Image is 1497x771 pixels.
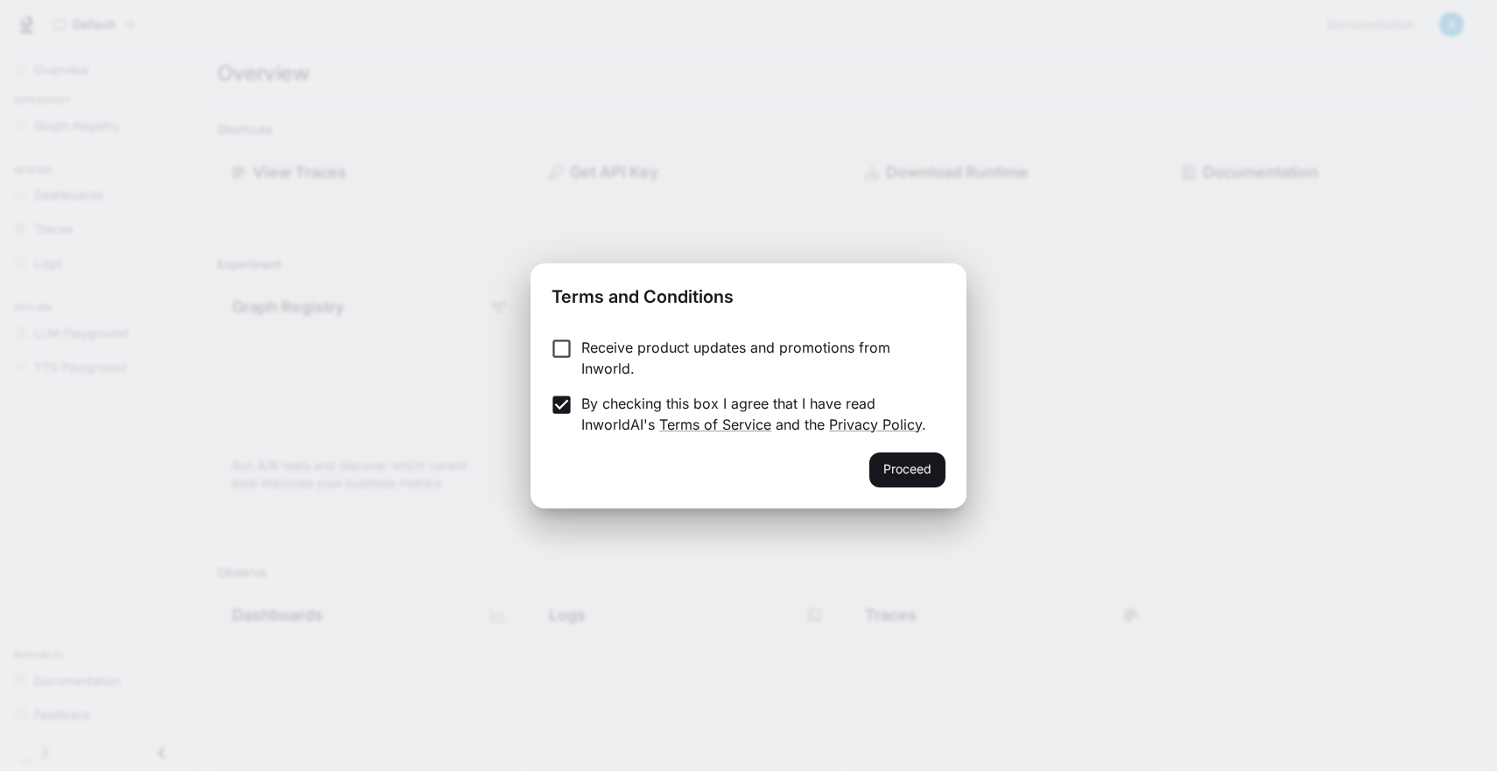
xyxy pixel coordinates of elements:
[869,452,945,487] button: Proceed
[581,393,931,435] p: By checking this box I agree that I have read InworldAI's and the .
[659,416,771,433] a: Terms of Service
[531,263,966,323] h2: Terms and Conditions
[581,337,931,379] p: Receive product updates and promotions from Inworld.
[829,416,922,433] a: Privacy Policy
